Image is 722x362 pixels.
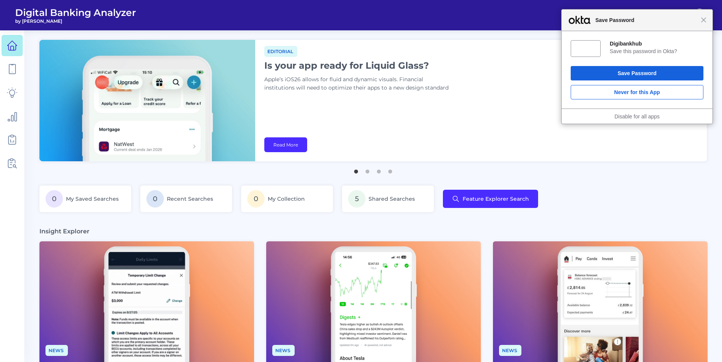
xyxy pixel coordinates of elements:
a: 0Recent Searches [140,186,232,212]
button: 2 [364,166,371,173]
button: 1 [352,166,360,173]
h1: Is your app ready for Liquid Glass? [264,60,454,71]
div: Save this password in Okta? [610,48,703,55]
a: Editorial [264,47,297,55]
a: 0My Collection [241,186,333,212]
a: News [46,346,68,354]
span: Shared Searches [369,195,415,202]
a: Disable for all apps [614,113,659,120]
img: News - Phone (1).png [266,241,481,362]
button: 4 [386,166,394,173]
span: 0 [146,190,164,208]
span: News [46,345,68,356]
h3: Insight Explorer [39,227,89,235]
img: News - Phone.png [493,241,708,362]
button: Never for this App [571,85,703,99]
span: News [499,345,521,356]
span: by [PERSON_NAME] [15,18,136,24]
span: Feature Explorer Search [463,196,529,202]
img: bannerImg [39,40,255,161]
button: Save Password [571,66,703,80]
button: 3 [375,166,383,173]
button: Feature Explorer Search [443,190,538,208]
a: News [272,346,295,354]
span: Close [701,17,706,23]
span: 0 [247,190,265,208]
span: My Collection [268,195,305,202]
p: Apple’s iOS26 allows for fluid and dynamic visuals. Financial institutions will need to optimize ... [264,76,454,92]
a: 5Shared Searches [342,186,434,212]
span: Digital Banking Analyzer [15,7,136,18]
span: News [272,345,295,356]
span: Editorial [264,46,297,57]
button: CW [693,9,706,22]
img: News - Phone (2).png [39,241,254,362]
span: My Saved Searches [66,195,119,202]
a: 0My Saved Searches [39,186,131,212]
span: 5 [348,190,366,208]
span: Recent Searches [167,195,213,202]
span: Save Password [592,16,701,25]
a: News [499,346,521,354]
a: Read More [264,137,307,152]
span: 0 [46,190,63,208]
img: uBwiawAAAAZJREFUAwBJIAAhJFoqZwAAAABJRU5ErkJggg== [583,46,589,52]
div: Digibankhub [610,40,703,47]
